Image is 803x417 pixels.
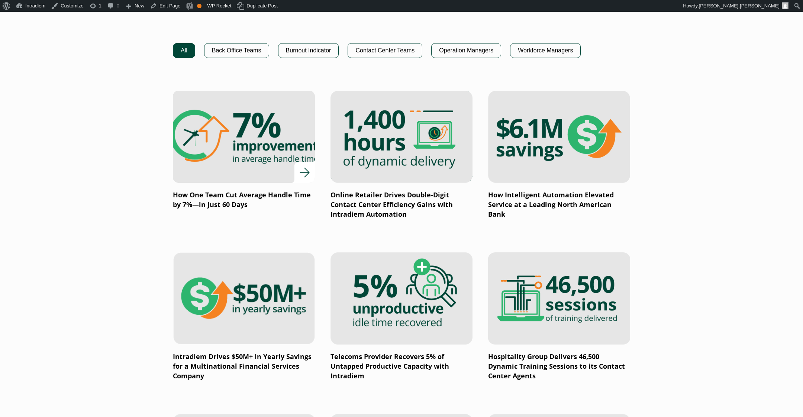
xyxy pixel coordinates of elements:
[173,352,315,381] p: Intradiem Drives $50M+ in Yearly Savings for a Multinational Financial Services Company
[330,91,473,219] a: Online Retailer Drives Double-Digit Contact Center Efficiency Gains with Intradiem Automation
[173,43,195,58] button: All
[488,352,630,381] p: Hospitality Group Delivers 46,500 Dynamic Training Sessions to its Contact Center Agents
[173,91,315,210] a: How One Team Cut Average Handle Time by 7%—in Just 60 Days
[197,4,201,8] div: OK
[488,190,630,219] p: How Intelligent Automation Elevated Service at a Leading North American Bank
[348,43,422,58] button: Contact Center Teams
[330,252,473,381] a: Telecoms Provider Recovers 5% of Untapped Productive Capacity with Intradiem
[488,252,630,381] a: Hospitality Group Delivers 46,500 Dynamic Training Sessions to its Contact Center Agents
[330,190,473,219] p: Online Retailer Drives Double-Digit Contact Center Efficiency Gains with Intradiem Automation
[510,43,581,58] button: Workforce Managers
[330,352,473,381] p: Telecoms Provider Recovers 5% of Untapped Productive Capacity with Intradiem
[488,91,630,219] a: How Intelligent Automation Elevated Service at a Leading North American Bank
[173,190,315,210] p: How One Team Cut Average Handle Time by 7%—in Just 60 Days
[431,43,501,58] button: Operation Managers
[699,3,780,9] span: [PERSON_NAME].[PERSON_NAME]
[173,252,315,381] a: Intradiem Drives $50M+ in Yearly Savings for a Multinational Financial Services Company
[278,43,339,58] button: Burnout Indicator
[204,43,269,58] button: Back Office Teams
